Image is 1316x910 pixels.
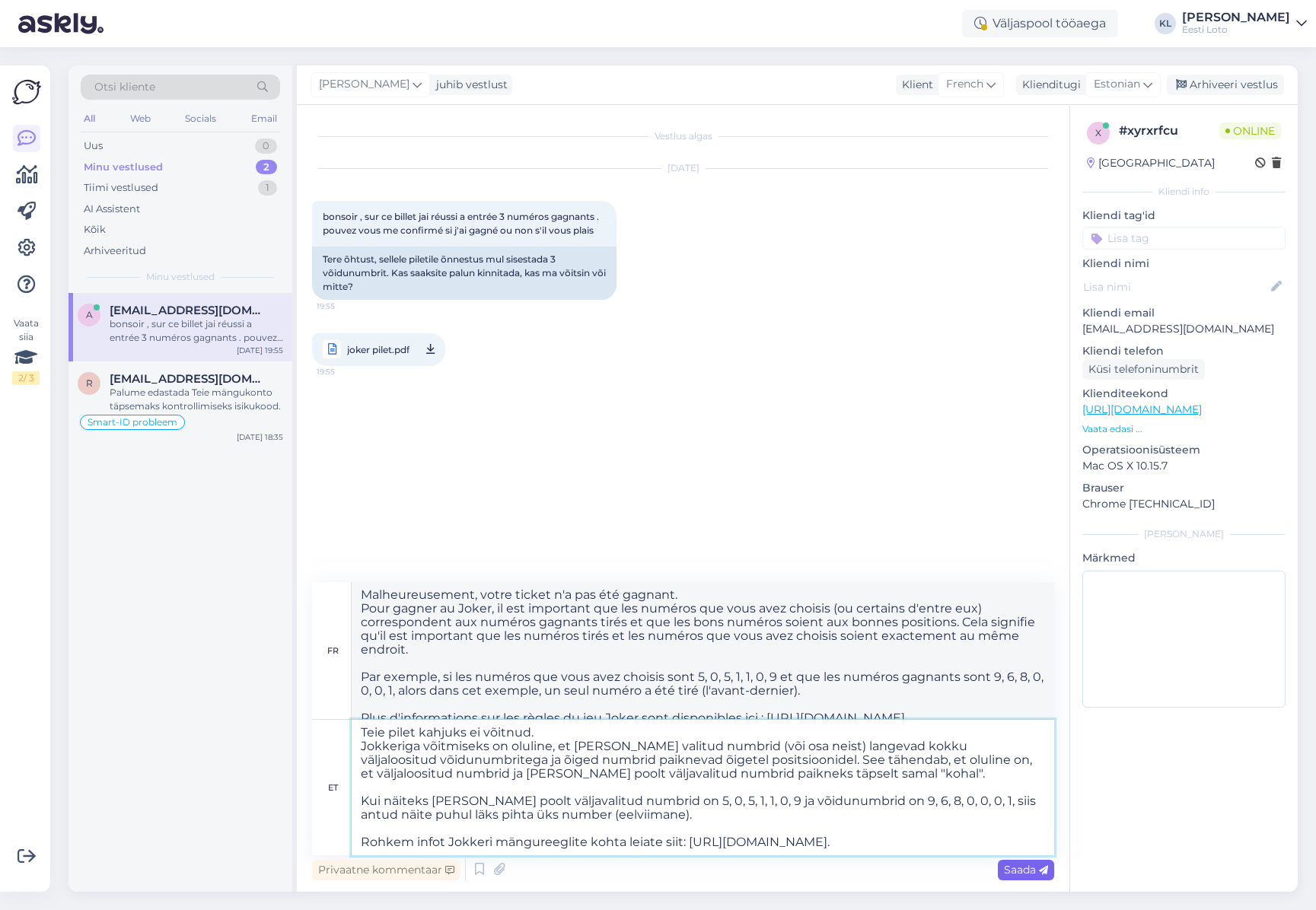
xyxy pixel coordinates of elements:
input: Lisa nimi [1083,278,1268,295]
p: Kliendi tag'id [1082,208,1286,224]
div: fr [327,638,339,663]
div: Küsi telefoninumbrit [1082,359,1205,380]
span: French [946,76,983,93]
div: [DATE] [312,161,1054,175]
div: 2 [256,160,277,175]
div: bonsoir , sur ce billet jai réussi a entrée 3 numéros gagnants . pouvez vous me confirmé si j'ai ... [110,317,283,345]
textarea: Teie pilet kahjuks ei võitnud. Jokkeriga võitmiseks on oluline, et [PERSON_NAME] valitud numbrid ... [352,720,1054,855]
div: Klienditugi [1016,77,1081,93]
div: [DATE] 18:35 [237,431,283,443]
span: bonsoir , sur ce billet jai réussi a entrée 3 numéros gagnants . pouvez vous me confirmé si j'ai ... [323,211,601,236]
div: juhib vestlust [430,77,508,93]
textarea: Malheureusement, votre ticket n'a pas été gagnant. Pour gagner au Joker, il est important que les... [352,582,1054,719]
div: Tiimi vestlused [84,180,158,196]
p: Brauser [1082,480,1286,496]
span: Minu vestlused [146,270,215,284]
p: Kliendi email [1082,305,1286,321]
div: # xyrxrfcu [1119,122,1219,140]
div: Uus [84,138,103,154]
div: et [328,775,338,800]
div: Väljaspool tööaega [962,10,1118,37]
span: r2stik@gmail.com [110,372,268,386]
p: Märkmed [1082,550,1286,566]
div: [GEOGRAPHIC_DATA] [1087,155,1215,171]
div: 2 / 3 [12,371,40,385]
span: joker pilet.pdf [347,340,409,359]
span: Estonian [1094,76,1140,93]
img: Askly Logo [12,78,41,107]
div: Tere õhtust, sellele piletile õnnestus mul sisestada 3 võidunumbrit. Kas saaksite palun kinnitada... [312,247,617,300]
p: Chrome [TECHNICAL_ID] [1082,496,1286,512]
div: Klient [896,77,933,93]
span: Online [1219,123,1281,139]
a: joker pilet.pdf19:55 [312,333,445,366]
span: Smart-ID probleem [88,418,177,427]
span: a [86,309,93,320]
span: 19:55 [317,362,374,381]
div: Kõik [84,222,106,237]
p: Vaata edasi ... [1082,422,1286,436]
span: x [1095,127,1101,138]
div: Eesti Loto [1182,24,1290,36]
div: Vestlus algas [312,129,1054,143]
input: Lisa tag [1082,227,1286,250]
div: [PERSON_NAME] [1182,11,1290,24]
div: Arhiveeri vestlus [1167,75,1284,95]
span: r [86,377,93,389]
a: [PERSON_NAME]Eesti Loto [1182,11,1307,36]
p: Kliendi nimi [1082,256,1286,272]
p: Klienditeekond [1082,386,1286,402]
div: Socials [182,109,219,129]
a: [URL][DOMAIN_NAME] [1082,402,1202,416]
span: [PERSON_NAME] [319,76,409,93]
p: [EMAIL_ADDRESS][DOMAIN_NAME] [1082,321,1286,337]
span: anadourazzi@gmail.com [110,304,268,317]
div: [DATE] 19:55 [237,345,283,356]
div: Arhiveeritud [84,243,146,259]
div: 1 [258,180,277,196]
span: 19:55 [317,301,374,312]
div: KL [1155,13,1176,34]
div: Privaatne kommentaar [312,860,460,880]
div: Palume edastada Teie mängukonto täpsemaks kontrollimiseks isikukood. [110,386,283,413]
p: Kliendi telefon [1082,343,1286,359]
p: Mac OS X 10.15.7 [1082,458,1286,474]
div: Kliendi info [1082,185,1286,199]
div: Vaata siia [12,317,40,385]
div: Web [127,109,154,129]
div: Email [248,109,280,129]
div: Minu vestlused [84,160,163,175]
div: 0 [255,138,277,154]
div: [PERSON_NAME] [1082,527,1286,541]
div: AI Assistent [84,202,140,217]
span: Saada [1004,863,1048,877]
div: All [81,109,98,129]
p: Operatsioonisüsteem [1082,442,1286,458]
span: Otsi kliente [94,79,155,95]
